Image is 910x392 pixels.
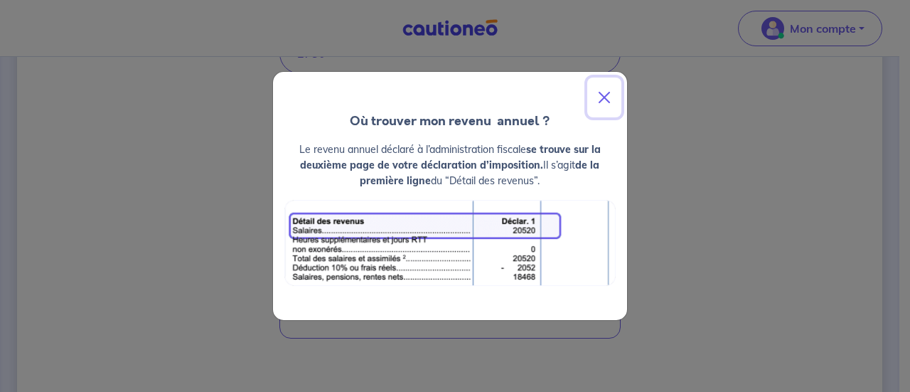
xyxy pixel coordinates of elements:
strong: se trouve sur la deuxième page de votre déclaration d’imposition. [300,143,601,171]
strong: de la première ligne [360,159,599,187]
h4: Où trouver mon revenu annuel ? [273,112,627,130]
img: exemple_revenu.png [284,200,616,286]
button: Close [587,78,621,117]
p: Le revenu annuel déclaré à l’administration fiscale Il s’agit du “Détail des revenus”. [284,142,616,189]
